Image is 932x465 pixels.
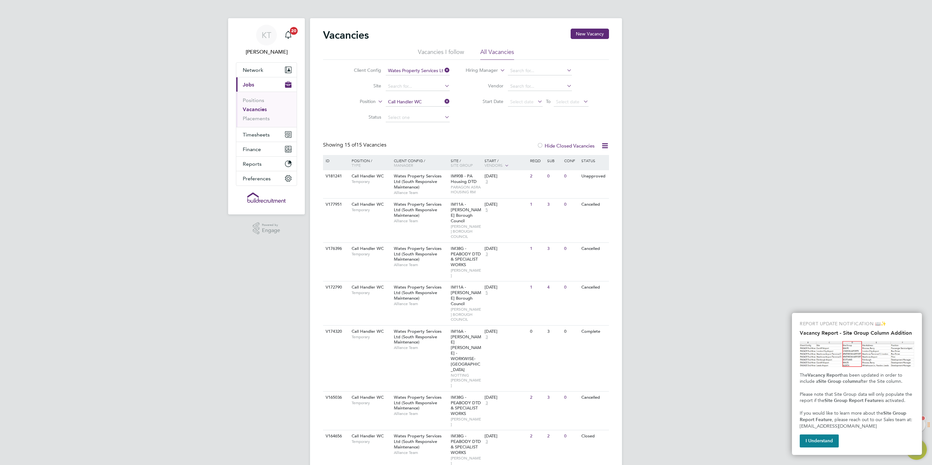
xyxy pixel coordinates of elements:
[466,83,503,89] label: Vendor
[485,285,527,290] div: [DATE]
[546,155,563,166] div: Sub
[563,326,579,338] div: 0
[580,243,608,255] div: Cancelled
[324,243,347,255] div: V176396
[800,372,808,378] span: The
[485,334,489,340] span: 3
[800,392,913,404] span: Please note that Site Group data will only populate the report if the
[394,190,447,195] span: Alliance Team
[352,173,384,179] span: Call Handler WC
[451,201,481,224] span: IM11A - [PERSON_NAME] Borough Council
[485,252,489,257] span: 3
[451,224,482,239] span: [PERSON_NAME] BOROUGH COUNCIL
[485,439,489,445] span: 3
[580,326,608,338] div: Complete
[243,82,254,88] span: Jobs
[544,97,552,106] span: To
[485,162,503,168] span: Vendors
[394,218,447,224] span: Alliance Team
[324,155,347,166] div: ID
[563,430,579,442] div: 0
[451,284,481,306] span: IM11A - [PERSON_NAME] Borough Council
[508,66,572,75] input: Search for...
[290,27,298,35] span: 20
[563,170,579,182] div: 0
[323,142,388,149] div: Showing
[451,417,482,427] span: [PERSON_NAME]
[394,345,447,350] span: Alliance Team
[338,98,376,105] label: Position
[451,433,481,455] span: IM38G - PEABODY DTD & SPECIALIST WORKS
[800,434,839,447] button: I Understand
[236,192,297,203] a: Go to home page
[262,228,280,233] span: Engage
[528,155,545,166] div: Reqd
[451,268,482,278] span: [PERSON_NAME]
[352,439,391,444] span: Temporary
[394,162,413,168] span: Manager
[580,170,608,182] div: Unapproved
[824,398,881,403] strong: Site Group Report Feature
[386,113,450,122] input: Select one
[792,313,922,455] div: Vacancy Report - Site Group Column Addition
[394,201,442,218] span: Wates Property Services Ltd (South Responsive Maintenance)
[347,155,392,171] div: Position /
[394,173,442,190] span: Wates Property Services Ltd (South Responsive Maintenance)
[451,246,481,268] span: IM38G - PEABODY DTD & SPECIALIST WORKS
[344,83,381,89] label: Site
[563,199,579,211] div: 0
[352,252,391,257] span: Temporary
[247,192,286,203] img: buildrec-logo-retina.png
[528,430,545,442] div: 2
[858,379,902,384] span: after the Site column.
[451,173,477,184] span: IM90B - PA Housing DTD
[451,329,481,372] span: IM16A - [PERSON_NAME] [PERSON_NAME] - WORKWISE- [GEOGRAPHIC_DATA]
[394,301,447,306] span: Alliance Team
[881,398,905,403] span: is activated.
[243,175,271,182] span: Preferences
[418,48,464,60] li: Vacancies I follow
[563,281,579,293] div: 0
[352,207,391,213] span: Temporary
[394,329,442,345] span: Wates Property Services Ltd (South Responsive Maintenance)
[243,132,270,138] span: Timesheets
[460,67,498,74] label: Hiring Manager
[485,246,527,252] div: [DATE]
[485,433,527,439] div: [DATE]
[394,394,442,411] span: Wates Property Services Ltd (South Responsive Maintenance)
[449,155,483,171] div: Site /
[243,161,262,167] span: Reports
[386,82,450,91] input: Search for...
[451,394,481,417] span: IM38G - PEABODY DTD & SPECIALIST WORKS
[392,155,449,171] div: Client Config /
[344,67,381,73] label: Client Config
[528,199,545,211] div: 1
[485,290,489,296] span: 5
[262,31,271,39] span: KT
[262,222,280,228] span: Powered by
[451,185,482,195] span: PARAGON ASRA HOUSING RM
[483,155,528,171] div: Start /
[352,162,361,168] span: Type
[394,450,447,455] span: Alliance Team
[324,326,347,338] div: V174320
[818,379,858,384] strong: Site Group column
[800,330,914,336] h2: Vacancy Report - Site Group Column Addition
[324,199,347,211] div: V177951
[352,246,384,251] span: Call Handler WC
[352,179,391,184] span: Temporary
[352,433,384,439] span: Call Handler WC
[508,82,572,91] input: Search for...
[528,243,545,255] div: 1
[563,392,579,404] div: 0
[344,142,356,148] span: 15 of
[571,29,609,39] button: New Vacancy
[243,67,263,73] span: Network
[485,207,489,213] span: 5
[323,29,369,42] h2: Vacancies
[528,281,545,293] div: 1
[546,326,563,338] div: 3
[485,395,527,400] div: [DATE]
[352,334,391,340] span: Temporary
[324,430,347,442] div: V164656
